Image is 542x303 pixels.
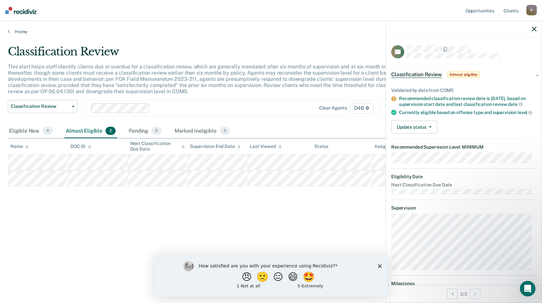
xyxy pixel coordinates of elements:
[8,29,534,35] a: Home
[43,127,53,135] span: 0
[319,105,347,111] div: Clear agents
[64,124,117,138] div: Almost Eligible
[399,109,536,115] div: Currently eligible based on offense type and supervision
[460,144,462,150] span: •
[190,144,240,149] div: Supervision End Date
[173,124,231,138] div: Marked Ineligible
[130,141,185,152] div: Next Classification Due Date
[447,71,480,78] span: Almost eligible
[250,144,281,149] div: Last Viewed
[154,254,388,296] iframe: Survey by Kim from Recidiviz
[8,45,414,64] div: Classification Review
[447,289,458,299] button: Previous Opportunity
[106,127,116,135] span: 2
[470,289,480,299] button: Next Opportunity
[391,121,437,134] button: Update status
[391,144,536,150] dt: Recommended Supervision Level MINIMUM
[70,144,91,149] div: DOC ID
[526,5,537,15] div: R
[391,281,536,286] dt: Milestones
[350,103,374,113] span: D4B
[314,144,328,149] div: Status
[374,144,405,149] div: Assigned to
[386,285,542,302] div: 2 / 2
[5,7,36,14] img: Recidiviz
[399,96,536,107] div: Recommended classification review date is [DATE], based on supervision start date and last classi...
[220,127,230,135] span: 0
[391,71,442,78] span: Classification Review
[127,124,163,138] div: Pending
[391,182,536,188] dt: Next Classification Due Date
[151,127,162,135] span: 0
[8,64,407,95] p: This alert helps staff identify clients due or overdue for a classification review, which are gen...
[391,205,536,211] dt: Supervision
[391,88,536,93] div: Validated by data from COMS
[391,174,536,180] dt: Eligibility Date
[8,124,54,138] div: Eligible Now
[386,64,542,85] div: Classification ReviewAlmost eligible
[518,110,532,115] span: level
[520,281,535,296] iframe: Intercom live chat
[10,144,29,149] div: Name
[11,104,69,109] span: Classification Review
